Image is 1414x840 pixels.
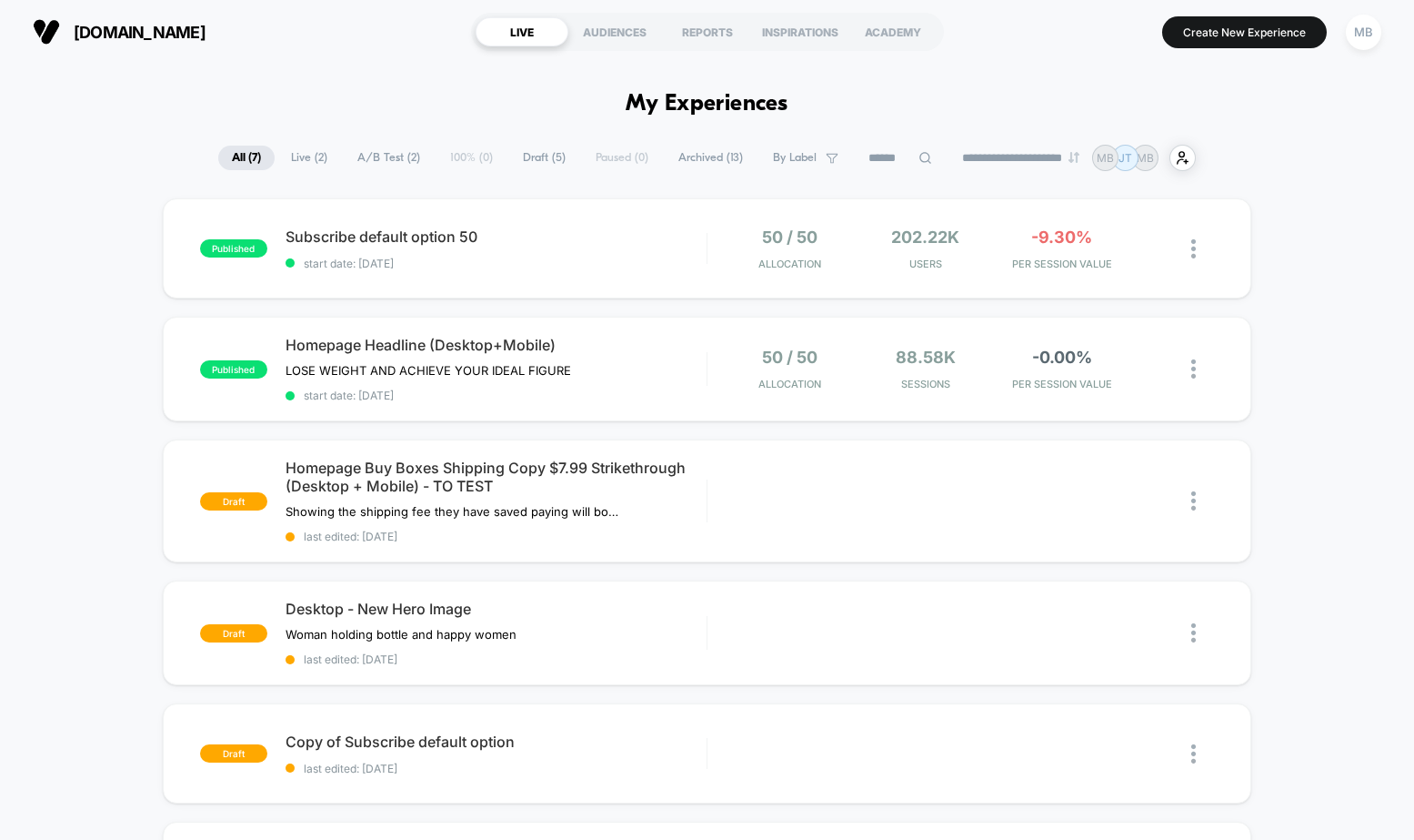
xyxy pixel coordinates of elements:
span: By Label [773,151,817,165]
span: published [200,360,267,379]
span: last edited: [DATE] [286,762,707,775]
span: start date: [DATE] [286,257,707,270]
span: Copy of Subscribe default option [286,733,707,751]
span: Desktop - New Hero Image [286,600,707,618]
span: Allocation [758,378,821,390]
div: AUDIENCES [568,17,661,46]
span: Live ( 2 ) [277,146,341,170]
span: Draft ( 5 ) [509,146,579,170]
img: Visually logo [33,18,60,46]
span: Homepage Buy Boxes Shipping Copy $7.99 Strikethrough (Desktop + Mobile) - TO TEST [286,459,707,495]
span: published [200,239,267,258]
span: last edited: [DATE] [286,530,707,543]
span: Woman holding bottle and happy women [286,627,516,642]
span: start date: [DATE] [286,389,707,402]
div: INSPIRATIONS [754,17,847,46]
span: All ( 7 ) [218,146,275,170]
div: MB [1346,15,1381,50]
p: MB [1137,151,1154,165]
img: close [1191,239,1196,258]
span: Users [862,258,989,270]
span: draft [200,492,267,511]
button: [DOMAIN_NAME] [27,17,211,46]
img: end [1068,152,1079,163]
span: Allocation [758,258,821,270]
button: MB [1340,14,1387,51]
img: close [1191,491,1196,511]
div: REPORTS [661,17,754,46]
h1: My Experiences [626,91,788,117]
img: close [1191,623,1196,643]
img: close [1191,744,1196,764]
span: Showing the shipping fee they have saved paying will boost RPS [286,504,623,519]
span: 88.58k [896,348,956,367]
span: LOSE WEIGHT AND ACHIEVE YOUR IDEAL FIGURE [286,363,571,378]
span: last edited: [DATE] [286,653,707,666]
span: draft [200,744,267,763]
div: LIVE [476,17,568,46]
span: PER SESSION VALUE [998,378,1126,390]
button: Create New Experience [1162,16,1327,48]
span: Subscribe default option 50 [286,228,707,246]
p: MB [1097,151,1114,165]
span: Archived ( 13 ) [665,146,757,170]
span: A/B Test ( 2 ) [344,146,434,170]
span: 202.22k [891,228,959,247]
span: -0.00% [1032,348,1092,367]
span: PER SESSION VALUE [998,258,1126,270]
span: 50 / 50 [762,348,817,367]
p: JT [1118,151,1132,165]
span: -9.30% [1031,228,1092,247]
div: ACADEMY [847,17,939,46]
span: Sessions [862,378,989,390]
span: Homepage Headline (Desktop+Mobile) [286,336,707,354]
span: draft [200,624,267,643]
span: 50 / 50 [762,228,817,247]
span: [DOMAIN_NAME] [74,23,206,42]
img: close [1191,359,1196,379]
